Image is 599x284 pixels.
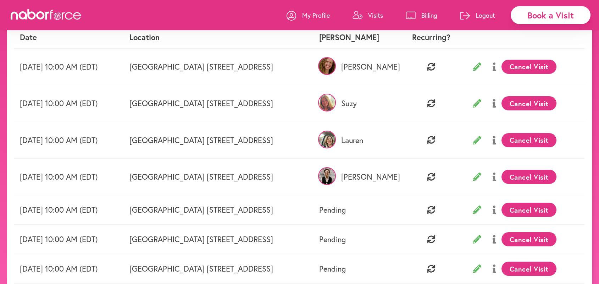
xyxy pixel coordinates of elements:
img: YDb8wFQbQeSDR71c3mTt [318,131,336,148]
td: [DATE] 10:00 AM (EDT) [14,122,124,158]
a: Billing [406,5,437,26]
p: [PERSON_NAME] [319,62,395,71]
td: Pending [314,225,401,254]
td: [GEOGRAPHIC_DATA] [STREET_ADDRESS] [124,48,314,85]
button: Cancel Visit [501,262,556,276]
div: Book a Visit [511,6,590,24]
th: Location [124,27,314,48]
td: [DATE] 10:00 AM (EDT) [14,158,124,195]
th: Date [14,27,124,48]
button: Cancel Visit [501,232,556,246]
td: [GEOGRAPHIC_DATA] [STREET_ADDRESS] [124,195,314,225]
button: Cancel Visit [501,96,556,110]
td: [DATE] 10:00 AM (EDT) [14,48,124,85]
td: [GEOGRAPHIC_DATA] [STREET_ADDRESS] [124,85,314,122]
button: Cancel Visit [501,203,556,217]
td: [DATE] 10:00 AM (EDT) [14,225,124,254]
p: My Profile [302,11,330,20]
p: Logout [476,11,495,20]
th: [PERSON_NAME] [314,27,401,48]
td: [GEOGRAPHIC_DATA] [STREET_ADDRESS] [124,225,314,254]
img: kzUbMY3ASYOi3BudYvye [318,94,336,111]
td: [GEOGRAPHIC_DATA] [STREET_ADDRESS] [124,254,314,284]
p: Lauren [319,136,395,145]
button: Cancel Visit [501,133,556,147]
td: Pending [314,254,401,284]
p: Billing [421,11,437,20]
p: Visits [368,11,383,20]
p: Suzy [319,99,395,108]
td: [DATE] 10:00 AM (EDT) [14,254,124,284]
td: Pending [314,195,401,225]
button: Cancel Visit [501,60,556,74]
img: mZDuJ1ZfQZGB8a5JEDO7 [318,167,336,185]
td: [GEOGRAPHIC_DATA] [STREET_ADDRESS] [124,158,314,195]
p: [PERSON_NAME] [319,172,395,181]
a: Logout [460,5,495,26]
td: [DATE] 10:00 AM (EDT) [14,195,124,225]
td: [DATE] 10:00 AM (EDT) [14,85,124,122]
th: Recurring? [401,27,461,48]
button: Cancel Visit [501,170,556,184]
a: Visits [353,5,383,26]
img: cV1MjrsS86L3pvplRHA5 [318,57,336,75]
a: My Profile [287,5,330,26]
td: [GEOGRAPHIC_DATA] [STREET_ADDRESS] [124,122,314,158]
